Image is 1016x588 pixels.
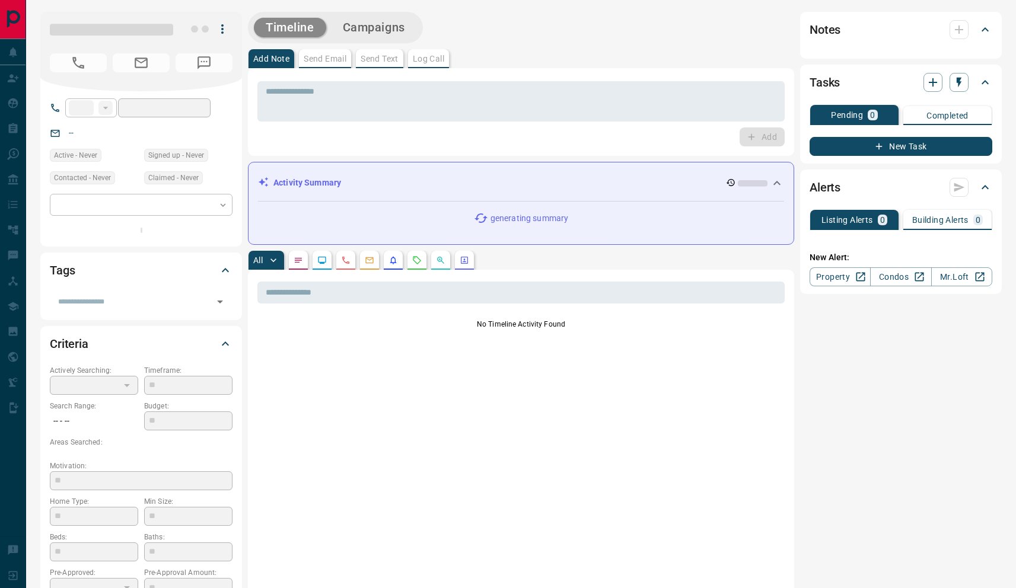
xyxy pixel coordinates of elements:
[926,111,969,120] p: Completed
[810,267,871,286] a: Property
[257,319,785,330] p: No Timeline Activity Found
[50,461,232,471] p: Motivation:
[253,256,263,264] p: All
[50,496,138,507] p: Home Type:
[144,532,232,542] p: Baths:
[50,53,107,72] span: No Number
[69,128,74,138] a: --
[870,111,875,119] p: 0
[365,255,374,265] svg: Emails
[144,496,232,507] p: Min Size:
[810,137,992,156] button: New Task
[331,18,417,37] button: Campaigns
[144,365,232,376] p: Timeframe:
[50,567,138,578] p: Pre-Approved:
[258,172,784,194] div: Activity Summary
[931,267,992,286] a: Mr.Loft
[831,111,863,119] p: Pending
[50,401,138,411] p: Search Range:
[50,334,88,353] h2: Criteria
[253,55,289,63] p: Add Note
[50,261,75,280] h2: Tags
[810,173,992,202] div: Alerts
[491,212,568,225] p: generating summary
[810,251,992,264] p: New Alert:
[50,437,232,448] p: Areas Searched:
[810,15,992,44] div: Notes
[148,172,199,184] span: Claimed - Never
[810,178,840,197] h2: Alerts
[50,532,138,542] p: Beds:
[870,267,931,286] a: Condos
[273,177,341,189] p: Activity Summary
[460,255,469,265] svg: Agent Actions
[50,330,232,358] div: Criteria
[113,53,170,72] span: No Email
[810,20,840,39] h2: Notes
[912,216,969,224] p: Building Alerts
[294,255,303,265] svg: Notes
[176,53,232,72] span: No Number
[144,401,232,411] p: Budget:
[317,255,327,265] svg: Lead Browsing Activity
[436,255,445,265] svg: Opportunities
[880,216,885,224] p: 0
[144,567,232,578] p: Pre-Approval Amount:
[50,411,138,431] p: -- - --
[254,18,326,37] button: Timeline
[810,73,840,92] h2: Tasks
[388,255,398,265] svg: Listing Alerts
[821,216,873,224] p: Listing Alerts
[50,365,138,376] p: Actively Searching:
[54,172,111,184] span: Contacted - Never
[341,255,351,265] svg: Calls
[976,216,980,224] p: 0
[50,256,232,285] div: Tags
[212,293,228,310] button: Open
[148,149,204,161] span: Signed up - Never
[810,68,992,97] div: Tasks
[412,255,422,265] svg: Requests
[54,149,97,161] span: Active - Never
